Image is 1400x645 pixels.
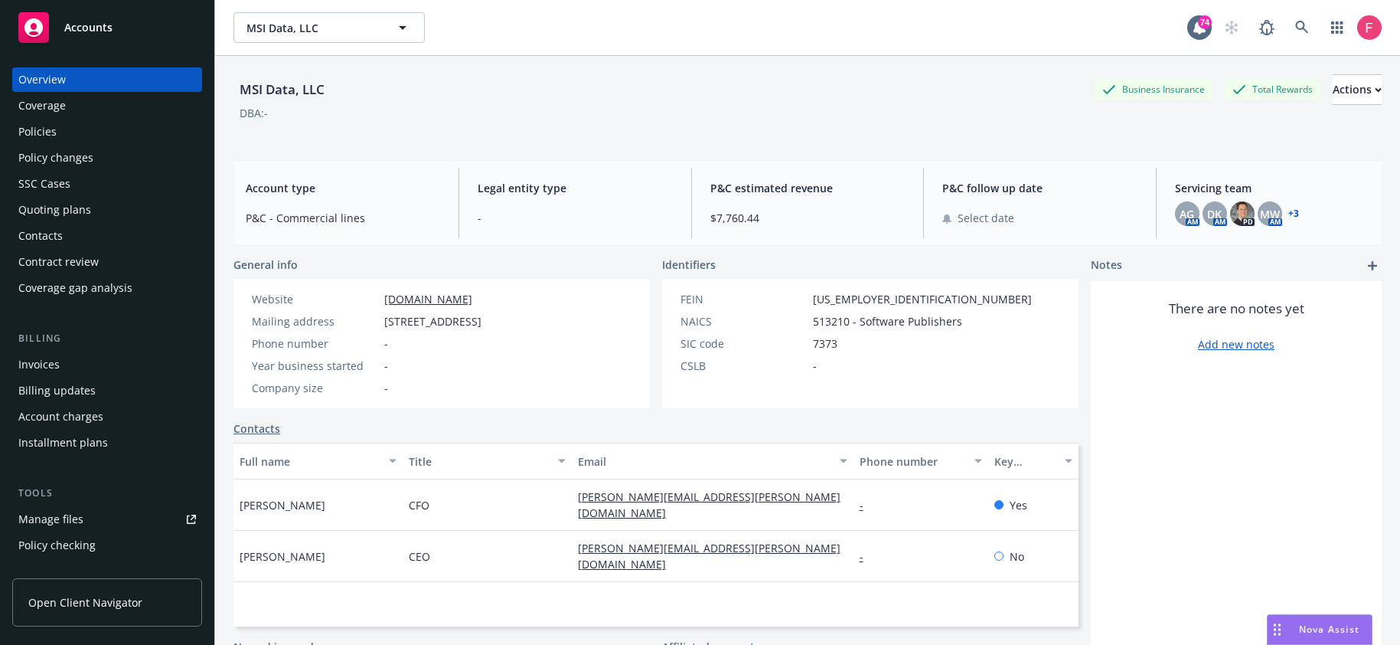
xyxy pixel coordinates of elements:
[409,548,430,565] span: CEO
[1169,300,1304,318] span: There are no notes yet
[1333,74,1382,105] button: Actions
[478,180,672,196] span: Legal entity type
[662,257,716,273] span: Identifiers
[18,198,91,222] div: Quoting plans
[252,358,378,374] div: Year business started
[1268,615,1287,644] div: Drag to move
[1225,80,1320,99] div: Total Rewards
[12,172,202,196] a: SSC Cases
[12,224,202,248] a: Contacts
[240,105,268,121] div: DBA: -
[233,257,298,273] span: General info
[384,313,481,329] span: [STREET_ADDRESS]
[64,21,113,34] span: Accounts
[12,120,202,144] a: Policies
[12,146,202,170] a: Policy changes
[18,533,96,558] div: Policy checking
[813,313,962,329] span: 513210 - Software Publishers
[578,453,831,470] div: Email
[1216,12,1247,43] a: Start snowing
[680,313,807,329] div: NAICS
[18,146,93,170] div: Policy changes
[12,431,202,455] a: Installment plans
[680,336,807,352] div: SIC code
[384,380,388,396] span: -
[18,172,70,196] div: SSC Cases
[1267,614,1372,645] button: Nova Assist
[680,358,807,374] div: CSLB
[409,497,429,513] span: CFO
[18,120,57,144] div: Policies
[860,498,876,512] a: -
[12,6,202,49] a: Accounts
[853,443,989,480] button: Phone number
[246,180,440,196] span: Account type
[994,453,1056,470] div: Key contact
[813,291,1032,307] span: [US_EMPLOYER_IDENTIFICATION_NUMBER]
[409,453,549,470] div: Title
[942,180,1137,196] span: P&C follow up date
[12,250,202,274] a: Contract review
[252,313,378,329] div: Mailing address
[12,378,202,403] a: Billing updates
[233,12,425,43] button: MSI Data, LLC
[18,431,108,455] div: Installment plans
[18,276,132,300] div: Coverage gap analysis
[1175,180,1369,196] span: Servicing team
[12,486,202,501] div: Tools
[1252,12,1282,43] a: Report a Bug
[478,210,672,226] span: -
[18,507,83,532] div: Manage files
[384,336,388,352] span: -
[1095,80,1212,99] div: Business Insurance
[710,210,905,226] span: $7,760.44
[12,559,202,584] a: Manage exposures
[1322,12,1353,43] a: Switch app
[988,443,1079,480] button: Key contact
[1363,257,1382,275] a: add
[12,533,202,558] a: Policy checking
[1010,497,1027,513] span: Yes
[384,358,388,374] span: -
[233,80,331,100] div: MSI Data, LLC
[578,489,840,520] a: [PERSON_NAME][EMAIL_ADDRESS][PERSON_NAME][DOMAIN_NAME]
[1287,12,1317,43] a: Search
[12,331,202,346] div: Billing
[1288,209,1299,218] a: +3
[12,404,202,429] a: Account charges
[813,358,817,374] span: -
[12,276,202,300] a: Coverage gap analysis
[1357,15,1382,40] img: photo
[578,541,840,571] a: [PERSON_NAME][EMAIL_ADDRESS][PERSON_NAME][DOMAIN_NAME]
[252,336,378,352] div: Phone number
[12,67,202,92] a: Overview
[813,336,837,352] span: 7373
[1299,623,1359,636] span: Nova Assist
[958,210,1014,226] span: Select date
[860,453,966,470] div: Phone number
[18,352,60,377] div: Invoices
[1091,257,1122,275] span: Notes
[18,67,66,92] div: Overview
[1230,201,1255,226] img: photo
[12,93,202,118] a: Coverage
[1198,15,1212,29] div: 74
[12,507,202,532] a: Manage files
[1260,206,1280,222] span: MW
[246,20,379,36] span: MSI Data, LLC
[240,497,325,513] span: [PERSON_NAME]
[18,378,96,403] div: Billing updates
[240,453,380,470] div: Full name
[1207,206,1222,222] span: DK
[12,198,202,222] a: Quoting plans
[28,594,142,611] span: Open Client Navigator
[18,250,99,274] div: Contract review
[710,180,905,196] span: P&C estimated revenue
[1333,75,1382,104] div: Actions
[233,443,403,480] button: Full name
[18,93,66,118] div: Coverage
[1180,206,1194,222] span: AG
[246,210,440,226] span: P&C - Commercial lines
[240,548,325,565] span: [PERSON_NAME]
